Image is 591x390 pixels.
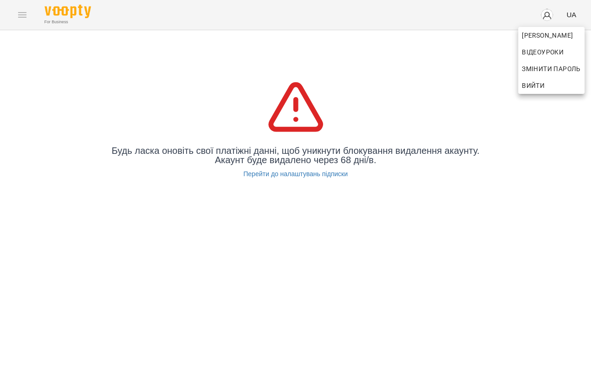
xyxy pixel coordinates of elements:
span: Відеоуроки [522,46,564,58]
a: Змінити пароль [518,60,585,77]
span: [PERSON_NAME] [522,30,581,41]
a: [PERSON_NAME] [518,27,585,44]
button: Вийти [518,77,585,94]
a: Відеоуроки [518,44,567,60]
span: Вийти [522,80,545,91]
span: Змінити пароль [522,63,581,74]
